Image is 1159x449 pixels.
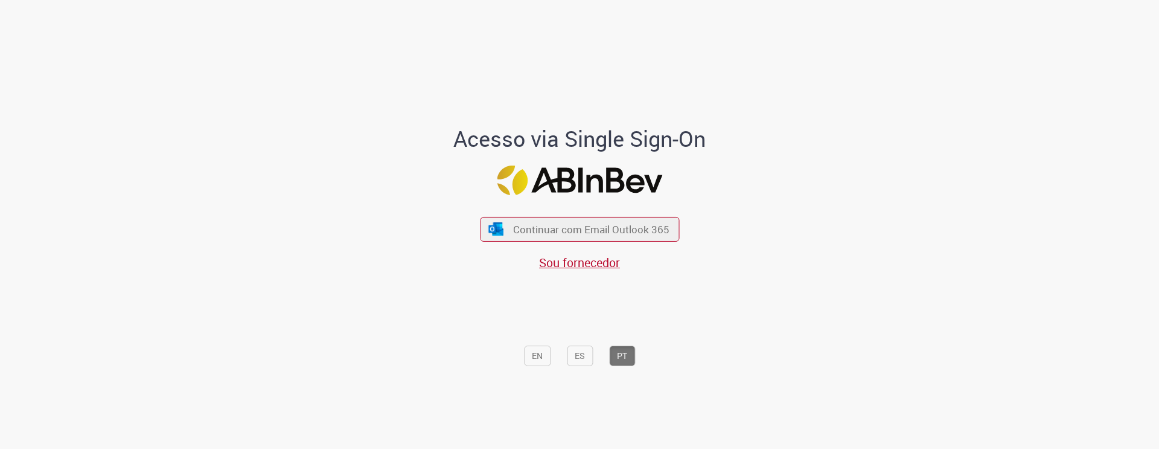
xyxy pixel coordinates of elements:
[412,127,747,151] h1: Acesso via Single Sign-On
[497,166,662,195] img: Logo ABInBev
[513,222,669,236] span: Continuar com Email Outlook 365
[567,346,593,366] button: ES
[524,346,551,366] button: EN
[539,254,620,271] a: Sou fornecedor
[480,217,679,242] button: ícone Azure/Microsoft 360 Continuar com Email Outlook 365
[609,346,635,366] button: PT
[488,222,505,235] img: ícone Azure/Microsoft 360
